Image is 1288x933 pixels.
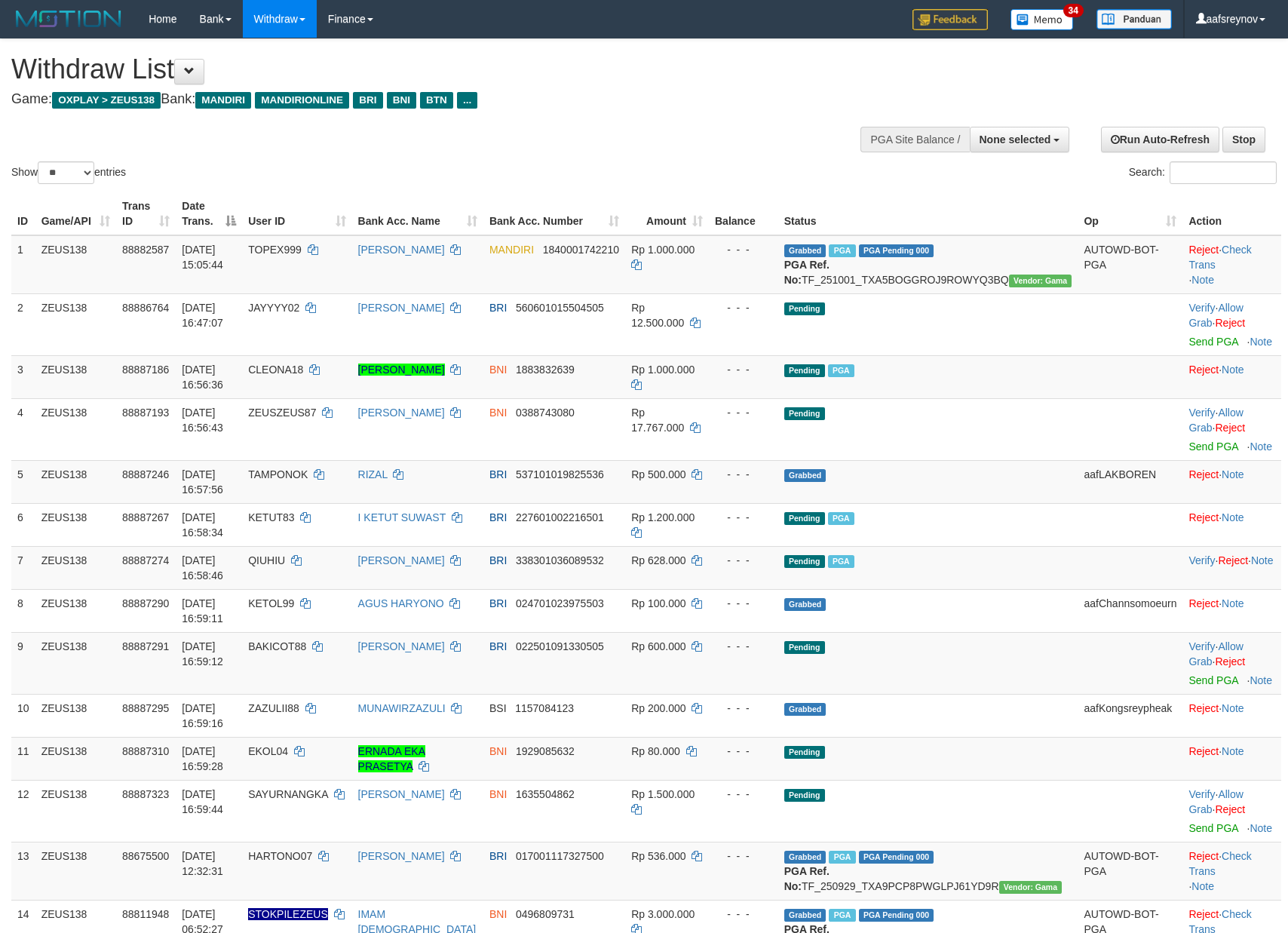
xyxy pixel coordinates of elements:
[784,909,826,922] span: Grabbed
[715,639,772,654] div: - - -
[784,469,826,482] span: Grabbed
[631,302,684,329] span: Rp 12.500.000
[489,850,507,862] span: BRI
[631,788,695,800] span: Rp 1.500.000
[11,780,35,842] td: 12
[715,744,772,759] div: - - -
[248,640,306,652] span: BAKICOT88
[122,745,169,757] span: 88887310
[182,364,223,391] span: [DATE] 16:56:36
[182,244,223,271] span: [DATE] 15:05:44
[38,161,94,184] select: Showentries
[1250,336,1272,348] a: Note
[122,597,169,609] span: 88887290
[11,355,35,398] td: 3
[516,850,604,862] span: Copy 017001117327500 to clipboard
[457,92,477,109] span: ...
[1222,511,1244,523] a: Note
[515,702,574,714] span: Copy 1157084123 to clipboard
[1188,336,1237,348] a: Send PGA
[784,789,825,802] span: Pending
[829,851,855,864] span: Marked by aaftrukkakada
[489,908,507,920] span: BNI
[1182,503,1281,546] td: ·
[11,460,35,503] td: 5
[11,694,35,737] td: 10
[516,554,604,566] span: Copy 338301036089532 to clipboard
[631,511,695,523] span: Rp 1.200.000
[358,597,444,609] a: AGUS HARYONO
[35,842,116,900] td: ZEUS138
[828,555,854,568] span: Marked by aafanarl
[625,192,709,235] th: Amount: activate to sort column ascending
[182,597,223,625] span: [DATE] 16:59:11
[1188,702,1219,714] a: Reject
[35,192,116,235] th: Game/API: activate to sort column ascending
[489,244,534,256] span: MANDIRI
[122,554,169,566] span: 88887274
[784,598,826,611] span: Grabbed
[715,300,772,315] div: - - -
[11,503,35,546] td: 6
[829,244,855,257] span: Marked by aafnoeunsreypich
[358,407,445,419] a: [PERSON_NAME]
[176,192,242,235] th: Date Trans.: activate to sort column descending
[122,702,169,714] span: 88887295
[784,865,830,892] b: PGA Ref. No:
[1009,275,1072,287] span: Vendor URL: https://trx31.1velocity.biz
[516,407,575,419] span: Copy 0388743080 to clipboard
[489,597,507,609] span: BRI
[1215,655,1245,668] a: Reject
[631,468,685,480] span: Rp 500.000
[11,398,35,460] td: 4
[999,881,1063,894] span: Vendor URL: https://trx31.1velocity.biz
[778,192,1078,235] th: Status
[1222,127,1265,152] a: Stop
[1170,161,1277,184] input: Search:
[1078,694,1182,737] td: aafKongsreypheak
[248,702,299,714] span: ZAZULII88
[715,242,772,257] div: - - -
[1182,460,1281,503] td: ·
[11,8,126,30] img: MOTION_logo.png
[35,398,116,460] td: ZEUS138
[182,640,223,668] span: [DATE] 16:59:12
[715,907,772,922] div: - - -
[11,235,35,294] td: 1
[1188,244,1219,256] a: Reject
[631,244,695,256] span: Rp 1.000.000
[828,512,854,525] span: Marked by aafanarl
[353,92,382,109] span: BRI
[248,511,294,523] span: KETUT83
[489,468,507,480] span: BRI
[358,244,445,256] a: [PERSON_NAME]
[35,546,116,589] td: ZEUS138
[912,9,988,30] img: Feedback.jpg
[116,192,176,235] th: Trans ID: activate to sort column ascending
[35,355,116,398] td: ZEUS138
[516,511,604,523] span: Copy 227601002216501 to clipboard
[489,554,507,566] span: BRI
[182,407,223,434] span: [DATE] 16:56:43
[35,632,116,694] td: ZEUS138
[387,92,416,109] span: BNI
[255,92,349,109] span: MANDIRIONLINE
[195,92,251,109] span: MANDIRI
[1188,908,1219,920] a: Reject
[1222,597,1244,609] a: Note
[1101,127,1219,152] a: Run Auto-Refresh
[1251,554,1274,566] a: Note
[489,511,507,523] span: BRI
[489,640,507,652] span: BRI
[516,788,575,800] span: Copy 1635504862 to clipboard
[1222,745,1244,757] a: Note
[420,92,453,109] span: BTN
[1188,745,1219,757] a: Reject
[784,703,826,716] span: Grabbed
[35,235,116,294] td: ZEUS138
[1188,640,1215,652] a: Verify
[1078,235,1182,294] td: AUTOWD-BOT-PGA
[122,244,169,256] span: 88882587
[489,407,507,419] span: BNI
[715,849,772,864] div: - - -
